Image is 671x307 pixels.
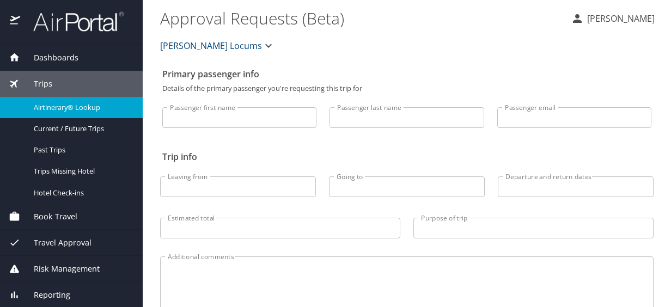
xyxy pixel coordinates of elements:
img: icon-airportal.png [10,11,21,32]
span: Hotel Check-ins [34,188,130,198]
span: [PERSON_NAME] Locums [160,38,262,53]
span: Dashboards [20,52,78,64]
span: Trips [20,78,52,90]
p: [PERSON_NAME] [584,12,655,25]
p: Details of the primary passenger you're requesting this trip for [162,85,651,92]
span: Reporting [20,289,70,301]
span: Trips Missing Hotel [34,166,130,176]
h2: Primary passenger info [162,65,651,83]
span: Airtinerary® Lookup [34,102,130,113]
button: [PERSON_NAME] [566,9,659,28]
span: Risk Management [20,263,100,275]
span: Current / Future Trips [34,124,130,134]
h1: Approval Requests (Beta) [160,1,562,35]
span: Travel Approval [20,237,91,249]
button: [PERSON_NAME] Locums [156,35,279,57]
span: Book Travel [20,211,77,223]
h2: Trip info [162,148,651,165]
span: Past Trips [34,145,130,155]
img: airportal-logo.png [21,11,124,32]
